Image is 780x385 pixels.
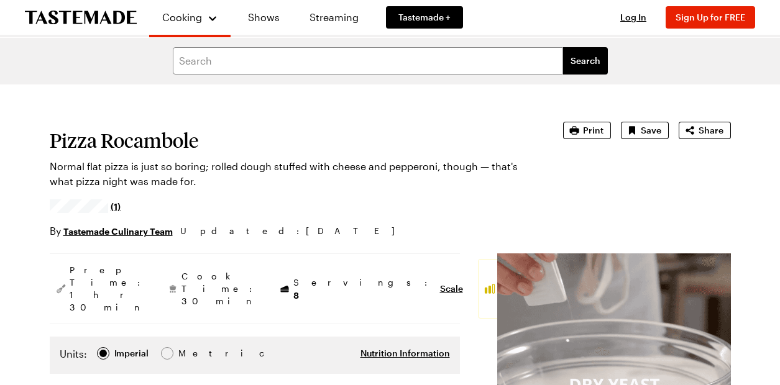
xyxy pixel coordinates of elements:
[180,224,407,238] span: Updated : [DATE]
[114,346,150,360] span: Imperial
[60,346,204,364] div: Imperial Metric
[620,12,646,22] span: Log In
[178,346,204,360] div: Metric
[181,270,259,307] span: Cook Time: 30 min
[114,346,149,360] div: Imperial
[63,224,173,238] a: Tastemade Culinary Team
[563,47,608,75] button: filters
[571,55,600,67] span: Search
[162,11,202,23] span: Cooking
[641,124,661,137] span: Save
[50,224,173,238] p: By
[50,201,121,211] a: 5/5 stars from 1 reviews
[386,6,463,29] a: Tastemade +
[699,124,723,137] span: Share
[111,200,121,212] span: (1)
[60,346,87,361] label: Units:
[679,122,731,139] button: Share
[162,5,218,30] button: Cooking
[583,124,603,137] span: Print
[293,276,434,302] span: Servings:
[666,6,755,29] button: Sign Up for FREE
[621,122,669,139] button: Save recipe
[563,122,611,139] button: Print
[293,289,299,301] span: 8
[440,283,463,295] button: Scale
[70,264,147,314] span: Prep Time: 1 hr 30 min
[25,11,137,25] a: To Tastemade Home Page
[608,11,658,24] button: Log In
[360,347,450,360] button: Nutrition Information
[50,129,528,152] h1: Pizza Rocambole
[50,159,528,189] p: Normal flat pizza is just so boring; rolled dough stuffed with cheese and pepperoni, though — tha...
[398,11,451,24] span: Tastemade +
[178,346,206,360] span: Metric
[676,12,745,22] span: Sign Up for FREE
